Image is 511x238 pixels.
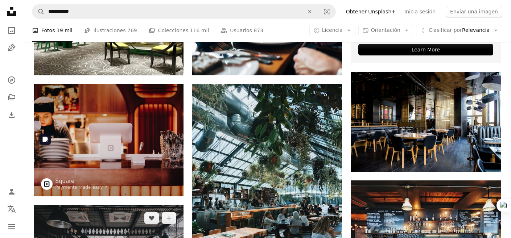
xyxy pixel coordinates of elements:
a: group of people inside the restaurant [192,180,342,187]
button: Me gusta [144,212,159,224]
span: 116 mil [190,26,209,34]
a: Ilustraciones [4,41,19,55]
a: Explorar [4,73,19,87]
button: Añade a la colección [162,212,176,224]
a: Inicia sesión [400,6,440,17]
a: Square [55,178,108,185]
a: Historial de descargas [4,108,19,122]
button: Menú [4,219,19,234]
a: Mujer con camiseta negra de cuello redondo de pie cerca del mostrador [34,137,184,143]
span: Clasificar por [429,27,462,33]
span: Licencia [322,27,343,33]
a: Fotos [4,23,19,38]
a: Foto del pub ambientado en la habitación durante el día [351,118,500,125]
button: Clasificar porRelevancia [416,25,502,36]
button: Borrar [302,5,318,18]
button: Enviar una imagen [446,6,502,17]
button: Licencia [309,25,355,36]
button: Búsqueda visual [318,5,335,18]
a: Obtener Unsplash+ [342,6,400,17]
a: Colecciones 116 mil [149,19,209,42]
button: Idioma [4,202,19,216]
a: Payments made easy ↗ [55,185,108,190]
button: Buscar en Unsplash [32,5,45,18]
a: Inicio — Unsplash [4,4,19,20]
span: Orientación [371,27,400,33]
img: Mujer con camiseta negra de cuello redondo de pie cerca del mostrador [34,84,184,196]
form: Encuentra imágenes en todo el sitio [32,4,336,19]
span: 769 [127,26,137,34]
span: 873 [254,26,263,34]
a: Usuarios 873 [221,19,263,42]
img: Ve al perfil de Square [41,178,53,190]
img: Foto del pub ambientado en la habitación durante el día [351,72,500,171]
a: Ilustraciones 769 [84,19,137,42]
button: Orientación [358,25,413,36]
a: Colecciones [4,90,19,105]
span: Relevancia [429,27,490,34]
div: Learn More [358,44,493,55]
a: Iniciar sesión / Registrarse [4,184,19,199]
